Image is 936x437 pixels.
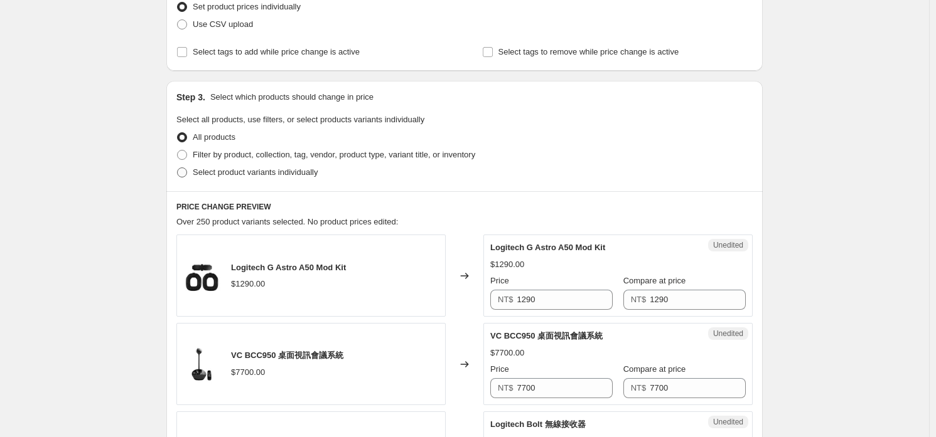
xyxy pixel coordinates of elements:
[193,167,318,177] span: Select product variants individually
[231,366,265,379] div: $7700.00
[231,263,346,272] span: Logitech G Astro A50 Mod Kit
[490,258,524,271] div: $1290.00
[176,115,424,124] span: Select all products, use filters, or select products variants individually
[176,217,398,226] span: Over 250 product variants selected. No product prices edited:
[631,295,647,304] span: NT$
[210,91,374,103] p: Select which products should change in price
[231,350,343,360] span: VC BCC950 桌面視訊會議系統
[490,419,586,429] span: Logitech Bolt 無線接收器
[713,240,743,250] span: Unedited
[490,331,603,340] span: VC BCC950 桌面視訊會議系統
[623,364,686,374] span: Compare at price
[631,383,647,392] span: NT$
[713,417,743,427] span: Unedited
[231,278,265,290] div: $1290.00
[498,383,514,392] span: NT$
[183,257,221,295] img: astro-a50-mod-kit-638964_80x.jpg
[176,91,205,103] h2: Step 3.
[490,276,509,285] span: Price
[193,19,253,29] span: Use CSV upload
[713,329,743,339] span: Unedited
[623,276,686,285] span: Compare at price
[193,47,360,56] span: Select tags to add while price change is active
[193,132,235,142] span: All products
[490,364,509,374] span: Price
[183,345,221,383] img: bcc950-656905_80x.jpg
[193,2,301,11] span: Set product prices individually
[498,47,679,56] span: Select tags to remove while price change is active
[498,295,514,304] span: NT$
[193,150,475,159] span: Filter by product, collection, tag, vendor, product type, variant title, or inventory
[176,202,753,212] h6: PRICE CHANGE PREVIEW
[490,243,605,252] span: Logitech G Astro A50 Mod Kit
[490,347,524,359] div: $7700.00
